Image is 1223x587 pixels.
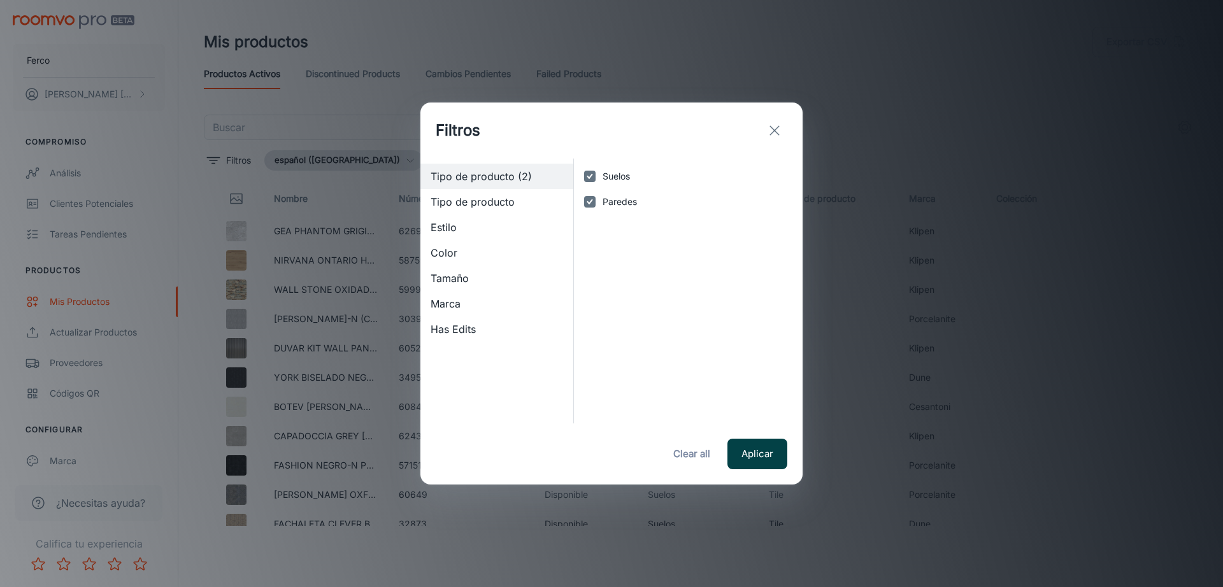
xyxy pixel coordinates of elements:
h1: Filtros [436,119,480,142]
div: Color [420,240,573,265]
span: Tipo de producto (2) [431,169,563,184]
div: Has Edits [420,316,573,342]
span: Suelos [603,169,630,183]
div: Marca [420,291,573,316]
button: Clear all [666,439,717,469]
div: Tipo de producto [420,189,573,215]
div: Tamaño [420,265,573,291]
span: Has Edits [431,322,563,337]
span: Paredes [603,195,637,209]
span: Color [431,245,563,260]
div: Tipo de producto (2) [420,164,573,189]
button: Aplicar [727,439,787,469]
button: exit [762,118,787,143]
span: Estilo [431,220,563,235]
span: Marca [431,296,563,311]
span: Tamaño [431,271,563,286]
span: Tipo de producto [431,194,563,209]
div: Estilo [420,215,573,240]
